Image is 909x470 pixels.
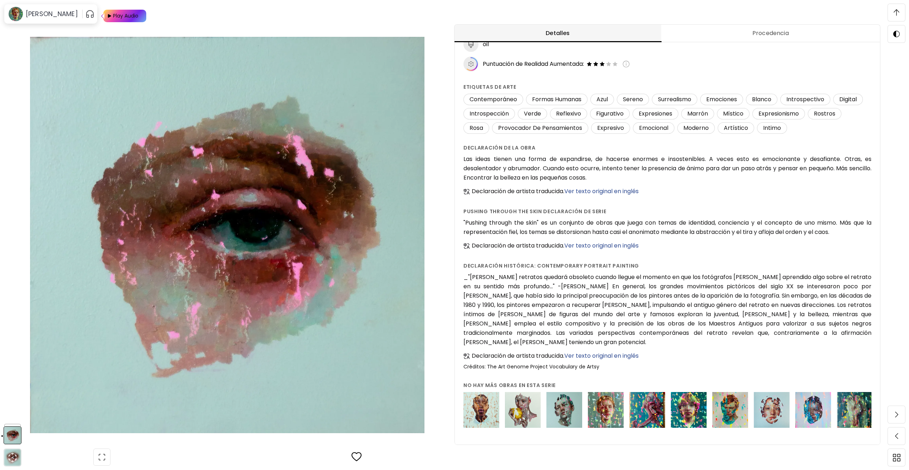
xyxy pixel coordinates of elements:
[463,57,478,72] img: icon
[719,124,752,132] span: Artístico
[810,110,840,118] span: Rostros
[654,96,696,103] span: Surrealismo
[465,110,513,118] span: Introspección
[463,155,871,182] h6: Las ideas tienen una forma de expandirse, de hacerse enormes e insostenibles. A veces esto es emo...
[754,392,790,428] img: from the same series
[546,392,582,428] img: from the same series
[528,96,586,103] span: Formas Humanas
[463,218,871,237] h6: "Pushing through the skin" es un conjunto de obras que juega con temas de identidad, conciencia y...
[459,29,657,38] span: Detalles
[100,10,105,23] img: Play
[463,207,871,215] h6: Pushing Through The Skin declaración de serie
[629,392,665,428] img: from the same series
[671,392,707,428] img: from the same series
[483,60,584,68] span: Puntuación de Realidad Aumentada:
[564,241,639,250] span: Ver texto original en inglés
[592,96,612,103] span: Azul
[592,110,628,118] span: Figurativo
[483,40,489,48] h6: oil
[782,96,829,103] span: Introspectivo
[619,96,647,103] span: Sereno
[7,452,18,463] div: animation
[463,392,499,428] img: from the same series
[759,124,785,132] span: Intimo
[593,61,599,67] img: filled-star-icon
[605,61,612,67] img: empty-star-icon
[505,392,541,428] img: from the same series
[494,124,586,132] span: Provocador De Pensamientos
[552,110,585,118] span: Reflexivo
[112,10,139,22] div: Play Audio
[463,262,871,270] h6: Declaración histórica: Contemporary Portrait Painting
[564,352,639,360] span: Ver texto original en inglés
[795,392,831,428] img: from the same series
[85,8,94,20] button: pauseOutline IconGradient Icon
[623,60,630,68] img: info-icon
[463,144,871,152] h6: Declaración de la obra
[665,29,876,38] span: Procedencia
[593,124,628,132] span: Expresivo
[463,381,871,389] h6: No hay más obras en esta serie
[748,96,776,103] span: Blanco
[465,96,521,103] span: Contemporáneo
[463,363,871,370] h6: Créditos: The Art Genome Project Vocabulary de Artsy
[586,61,593,67] img: filled-star-icon
[564,187,639,195] span: Ver texto original en inglés
[679,124,713,132] span: Moderno
[612,61,618,67] img: empty-star-icon
[702,96,741,103] span: Emociones
[635,124,673,132] span: Emocional
[472,187,639,196] h6: Declaración de artista traducida.
[463,83,871,91] h6: Etiquetas de arte
[588,392,624,428] img: from the same series
[719,110,748,118] span: Místico
[472,351,639,361] h6: Declaración de artista traducida.
[683,110,712,118] span: Marrón
[463,37,478,52] img: medium
[347,447,366,467] button: favorites
[837,392,873,428] img: from the same series
[599,61,605,67] img: filled-star-icon
[465,124,487,132] span: Rosa
[835,96,861,103] span: Digital
[520,110,545,118] span: Verde
[754,110,803,118] span: Expresionismo
[712,392,748,428] img: from the same series
[103,10,112,22] img: Play
[463,273,871,347] h6: _"[PERSON_NAME] retratos quedará obsoleto cuando llegue el momento en que los fotógrafos [PERSON_...
[26,10,78,18] h6: [PERSON_NAME]
[472,241,639,250] h6: Declaración de artista traducida.
[634,110,677,118] span: Expresiones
